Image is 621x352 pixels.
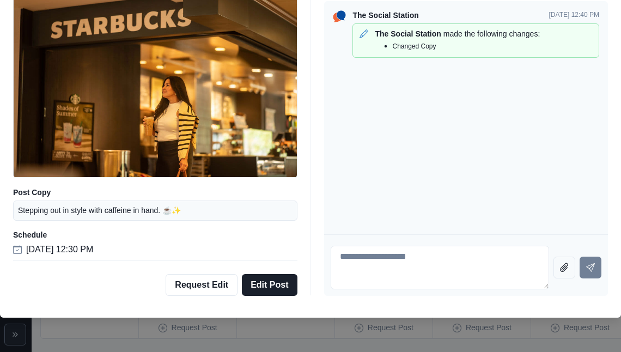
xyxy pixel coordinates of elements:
p: [DATE] 12:40 PM [549,10,599,21]
img: ssLogoSVG.f144a2481ffb055bcdd00c89108cbcb7.svg [331,8,348,25]
p: Stepping out in style with caffeine in hand. ☕✨ [18,205,181,216]
p: The Social Station [375,28,441,40]
p: made the following changes: [443,28,540,40]
button: Request Edit [166,274,238,296]
button: Attach file [553,257,575,278]
button: Edit Post [242,274,297,296]
p: The Social Station [352,10,418,21]
p: Schedule [13,229,297,241]
p: Post Copy [13,187,297,198]
p: Changed Copy [392,41,436,51]
button: Send message [580,257,601,278]
p: [DATE] 12:30 PM [26,243,93,256]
